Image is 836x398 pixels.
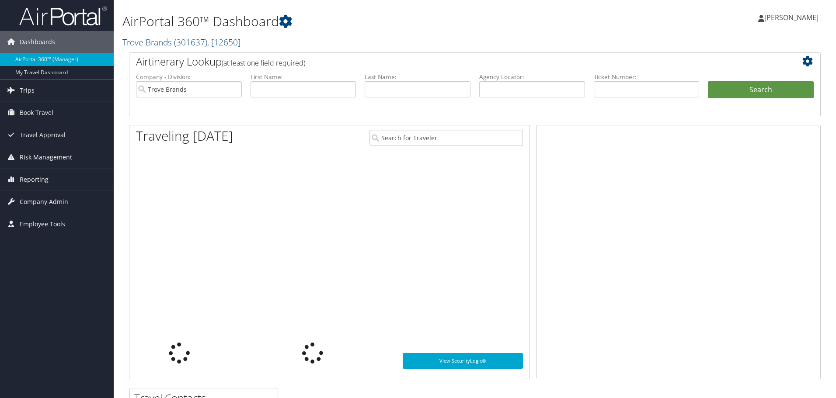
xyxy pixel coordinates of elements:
[708,81,814,99] button: Search
[20,169,49,190] span: Reporting
[764,13,819,22] span: [PERSON_NAME]
[20,102,53,124] span: Book Travel
[20,80,35,101] span: Trips
[594,73,700,81] label: Ticket Number:
[136,73,242,81] label: Company - Division:
[20,191,68,213] span: Company Admin
[365,73,470,81] label: Last Name:
[20,213,65,235] span: Employee Tools
[174,36,207,48] span: ( 301637 )
[122,12,592,31] h1: AirPortal 360™ Dashboard
[369,130,523,146] input: Search for Traveler
[251,73,356,81] label: First Name:
[207,36,240,48] span: , [ 12650 ]
[122,36,240,48] a: Trove Brands
[479,73,585,81] label: Agency Locator:
[19,6,107,26] img: airportal-logo.png
[758,4,827,31] a: [PERSON_NAME]
[136,54,756,69] h2: Airtinerary Lookup
[136,127,233,145] h1: Traveling [DATE]
[20,146,72,168] span: Risk Management
[222,58,305,68] span: (at least one field required)
[20,31,55,53] span: Dashboards
[20,124,66,146] span: Travel Approval
[403,353,523,369] a: View SecurityLogic®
